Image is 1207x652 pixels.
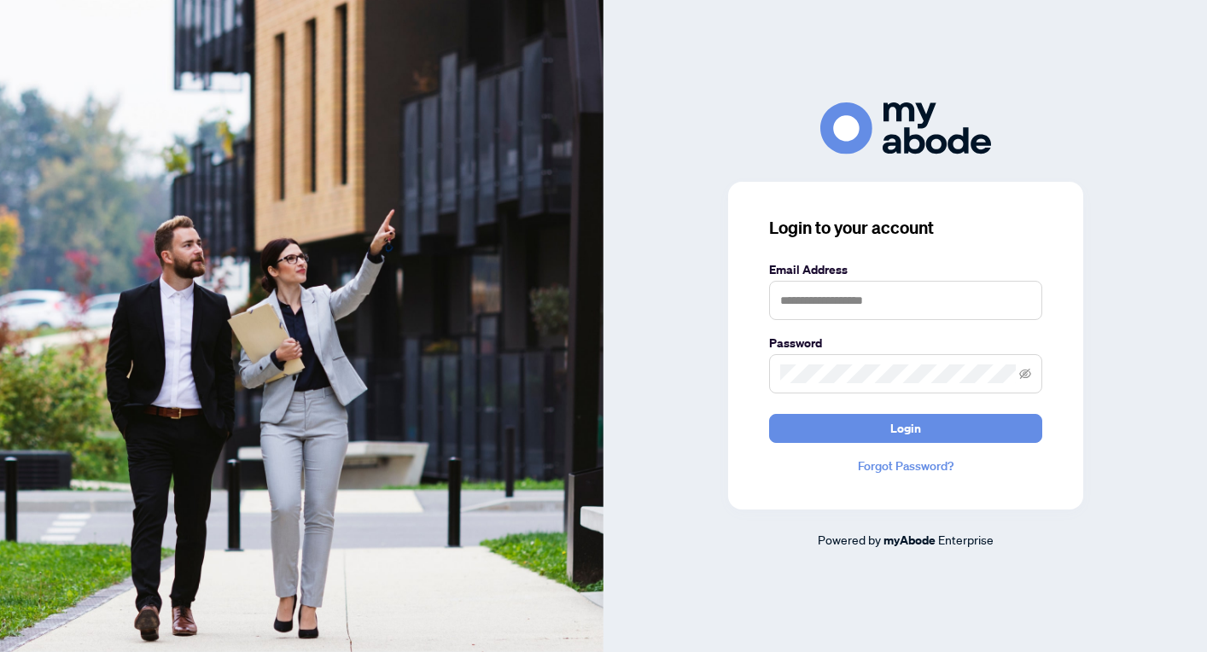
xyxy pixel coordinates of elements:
[938,532,994,547] span: Enterprise
[769,457,1042,475] a: Forgot Password?
[890,415,921,442] span: Login
[769,334,1042,352] label: Password
[818,532,881,547] span: Powered by
[769,216,1042,240] h3: Login to your account
[769,414,1042,443] button: Login
[820,102,991,154] img: ma-logo
[1019,368,1031,380] span: eye-invisible
[769,260,1042,279] label: Email Address
[883,531,936,550] a: myAbode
